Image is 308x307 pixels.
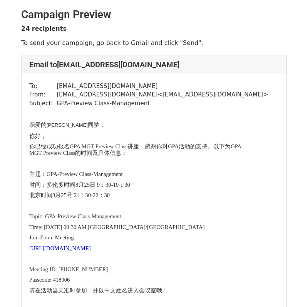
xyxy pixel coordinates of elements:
span: 同学， [88,122,105,128]
span: 你好， [29,133,47,139]
span: 请在活动当天准时参加，并以中文姓名进入会议室哦！ [29,287,168,294]
span: 号 [67,192,74,198]
p: To send your campaign, go back to Gmail and click "Send". [21,39,287,47]
td: GPA-Preview Class-Management [57,99,268,108]
span: Topic: GPA-Preview Class-Management [29,213,121,219]
span: Passcode: 418906 [29,277,70,283]
td: [EMAIL_ADDRESS][DOMAIN_NAME] < [EMAIL_ADDRESS][DOMAIN_NAME] > [57,90,268,99]
span: GPA MGT Preview Class [29,143,241,156]
span: 活动的支持。以下为 [179,143,231,149]
span: GPA MGT Preview Class [70,143,127,149]
span: 北京时间 [29,192,52,198]
span: 主题： [29,171,47,177]
span: 30 [104,192,110,198]
span: 8 [75,182,78,188]
span: 日 [90,182,97,188]
span: 月 [78,182,84,188]
span: ： [99,192,104,198]
h4: Email to [EMAIL_ADDRESS][DOMAIN_NAME] [29,60,279,69]
span: 亲爱的 [29,122,47,128]
h2: Campaign Preview [21,8,287,21]
td: From: [29,90,57,99]
span: GPA [168,143,179,149]
span: ： [79,192,85,198]
a: [URL][DOMAIN_NAME] [29,245,91,251]
span: Time: [DATE] 09:30 AM [GEOGRAPHIC_DATA]/[GEOGRAPHIC_DATA] [29,224,205,230]
span: Join Zoom Meeting [29,234,74,241]
strong: 24 recipients [21,25,67,32]
span: 9 [97,182,100,188]
td: Subject: [29,99,57,108]
span: 25 [84,182,90,188]
td: To: [29,82,57,91]
span: Meeting ID: [PHONE_NUMBER] [29,266,108,272]
span: ： [100,182,105,188]
span: 30 [124,182,130,188]
span: 8 [52,192,55,198]
span: 月 [55,192,61,198]
span: 时间：多伦多时间 [29,182,75,188]
span: 的时间及具体信息： [75,150,127,156]
td: [EMAIL_ADDRESS][DOMAIN_NAME] [57,82,268,91]
span: [PERSON_NAME] [47,122,88,128]
span: 21 [74,192,80,198]
span: GPA-Preview Class-Management [47,171,123,177]
span: 30-10 [105,182,119,188]
span: ： [119,182,124,188]
span: 讲座，感谢你对 [127,143,168,149]
span: 你已经成功报名 [29,143,70,149]
span: 25 [61,192,67,198]
span: 30-22 [85,192,98,198]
